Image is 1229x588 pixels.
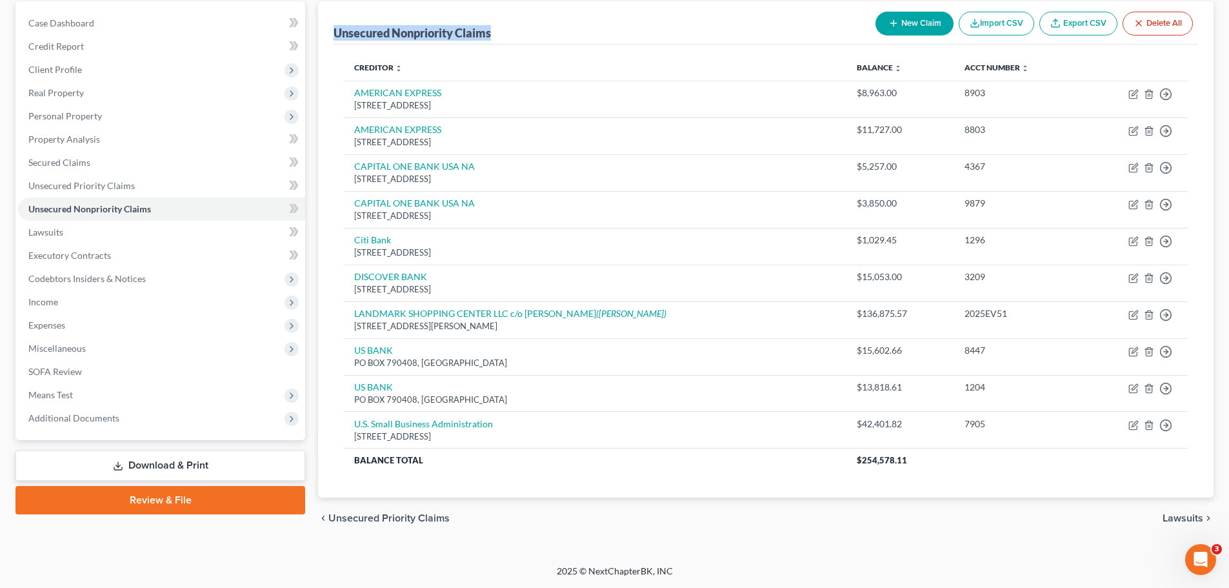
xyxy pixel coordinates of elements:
a: Acct Number unfold_more [964,63,1029,72]
a: US BANK [354,345,393,356]
div: [STREET_ADDRESS] [354,283,836,296]
span: Income [28,296,58,307]
span: SOFA Review [28,366,82,377]
span: Lawsuits [1163,513,1203,523]
i: chevron_right [1203,513,1214,523]
span: Case Dashboard [28,17,94,28]
div: $15,053.00 [857,270,943,283]
iframe: Intercom live chat [1185,544,1216,575]
span: Real Property [28,87,84,98]
div: Unsecured Nonpriority Claims [334,25,491,41]
div: [STREET_ADDRESS] [354,136,836,148]
div: $3,850.00 [857,197,943,210]
a: Credit Report [18,35,305,58]
span: Secured Claims [28,157,90,168]
span: Codebtors Insiders & Notices [28,273,146,284]
div: 9879 [964,197,1072,210]
a: DISCOVER BANK [354,271,427,282]
a: US BANK [354,381,393,392]
span: Property Analysis [28,134,100,145]
a: Citi Bank [354,234,391,245]
div: 7905 [964,418,1072,431]
i: unfold_more [894,65,902,72]
span: Lawsuits [28,227,63,238]
a: CAPITAL ONE BANK USA NA [354,198,475,208]
div: $42,401.82 [857,418,943,431]
div: 1204 [964,381,1072,394]
a: Lawsuits [18,221,305,244]
button: New Claim [875,12,954,35]
button: Delete All [1123,12,1193,35]
div: 2025 © NextChapterBK, INC [247,565,983,588]
a: Unsecured Priority Claims [18,174,305,198]
button: chevron_left Unsecured Priority Claims [318,513,450,523]
span: Personal Property [28,110,102,121]
div: 8447 [964,344,1072,357]
i: unfold_more [1021,65,1029,72]
a: Case Dashboard [18,12,305,35]
a: Executory Contracts [18,244,305,267]
div: 3209 [964,270,1072,283]
span: Miscellaneous [28,343,86,354]
a: Property Analysis [18,128,305,151]
a: U.S. Small Business Administration [354,418,493,429]
span: Expenses [28,319,65,330]
button: Import CSV [959,12,1034,35]
span: Unsecured Priority Claims [28,180,135,191]
div: 1296 [964,234,1072,247]
a: Creditor unfold_more [354,63,403,72]
a: AMERICAN EXPRESS [354,87,441,98]
a: CAPITAL ONE BANK USA NA [354,161,475,172]
button: Lawsuits chevron_right [1163,513,1214,523]
div: $136,875.57 [857,307,943,320]
div: $8,963.00 [857,86,943,99]
div: 8803 [964,123,1072,136]
div: 4367 [964,160,1072,173]
span: Unsecured Nonpriority Claims [28,203,151,214]
div: [STREET_ADDRESS][PERSON_NAME] [354,320,836,332]
div: [STREET_ADDRESS] [354,210,836,222]
span: Additional Documents [28,412,119,423]
div: [STREET_ADDRESS] [354,99,836,112]
div: 2025EV51 [964,307,1072,320]
a: Unsecured Nonpriority Claims [18,198,305,221]
a: Export CSV [1039,12,1117,35]
div: PO BOX 790408, [GEOGRAPHIC_DATA] [354,394,836,406]
th: Balance Total [344,449,846,472]
a: Balance unfold_more [857,63,902,72]
div: $13,818.61 [857,381,943,394]
a: LANDMARK SHOPPING CENTER LLC c/o [PERSON_NAME]([PERSON_NAME]) [354,308,666,319]
span: Means Test [28,389,73,400]
div: [STREET_ADDRESS] [354,173,836,185]
span: Client Profile [28,64,82,75]
i: chevron_left [318,513,328,523]
div: [STREET_ADDRESS] [354,431,836,443]
span: Executory Contracts [28,250,111,261]
div: $15,602.66 [857,344,943,357]
a: SOFA Review [18,360,305,383]
span: $254,578.11 [857,455,907,465]
i: unfold_more [395,65,403,72]
span: Credit Report [28,41,84,52]
div: [STREET_ADDRESS] [354,247,836,259]
a: Secured Claims [18,151,305,174]
i: ([PERSON_NAME]) [596,308,666,319]
a: AMERICAN EXPRESS [354,124,441,135]
div: PO BOX 790408, [GEOGRAPHIC_DATA] [354,357,836,369]
span: 3 [1212,544,1222,554]
a: Download & Print [15,451,305,481]
div: 8903 [964,86,1072,99]
a: Review & File [15,486,305,514]
div: $1,029.45 [857,234,943,247]
span: Unsecured Priority Claims [328,513,450,523]
div: $5,257.00 [857,160,943,173]
div: $11,727.00 [857,123,943,136]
